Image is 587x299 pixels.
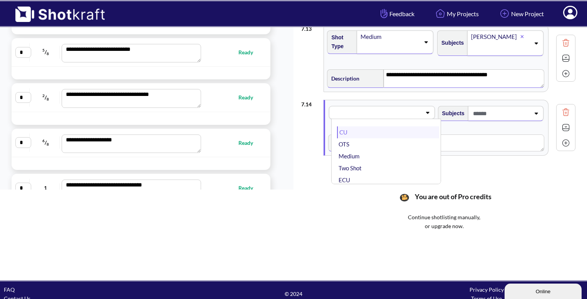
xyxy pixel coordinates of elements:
[438,37,464,49] span: Subjects
[390,285,583,294] div: Privacy Policy
[434,7,447,20] img: Home Icon
[32,46,60,58] span: /
[560,106,572,118] img: Trash Icon
[238,183,261,192] span: Ready
[47,97,49,101] span: 8
[470,32,520,42] div: [PERSON_NAME]
[337,138,439,150] li: OTS
[438,107,465,120] span: Subjects
[42,138,45,143] span: 6
[238,48,261,57] span: Ready
[32,91,60,104] span: /
[560,137,572,149] img: Add Icon
[505,282,583,299] iframe: chat widget
[428,3,485,24] a: My Projects
[32,183,60,192] span: 1
[47,52,49,56] span: 8
[329,136,361,149] span: Description
[560,37,572,49] img: Trash Icon
[327,31,353,53] span: Shot Type
[42,93,45,98] span: 2
[337,150,439,162] li: Medium
[4,286,15,293] a: FAQ
[360,32,420,42] div: Medium
[42,48,45,52] span: 5
[301,96,320,109] div: 7 . 14
[560,68,572,79] img: Add Icon
[238,93,261,102] span: Ready
[301,96,575,160] div: 7.14CUOTSMediumTwo ShotECUWideSubjectsDescriptionTrash IconExpand IconAdd Icon
[337,174,439,186] li: ECU
[197,289,390,298] span: © 2024
[492,3,550,24] a: New Project
[560,122,572,133] img: Expand Icon
[337,162,439,174] li: Two Shot
[327,72,359,85] span: Description
[238,138,261,147] span: Ready
[560,52,572,64] img: Expand Icon
[337,126,439,138] li: CU
[32,136,60,149] span: /
[398,192,411,203] img: Camera Icon
[498,7,511,20] img: Add Icon
[47,142,49,146] span: 8
[301,213,587,257] div: Continue shotlisting manually, or upgrade now.
[411,192,491,212] span: You are out of Pro credits
[379,7,389,20] img: Hand Icon
[379,9,414,18] span: Feedback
